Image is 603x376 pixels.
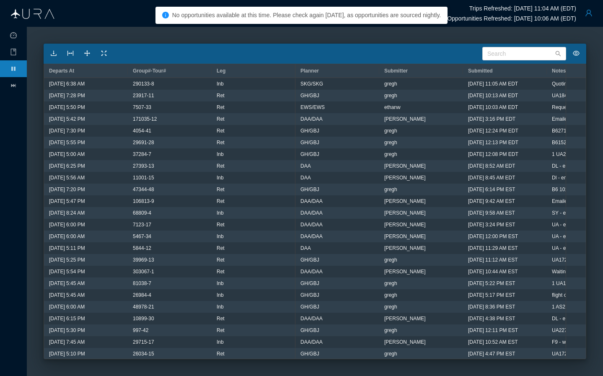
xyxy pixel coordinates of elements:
[300,125,319,136] span: GH/GBJ
[300,254,319,265] span: GH/GBJ
[133,219,151,230] span: 7123-17
[49,102,85,113] span: [DATE] 5:50 PM
[384,231,426,242] span: [PERSON_NAME]
[468,278,515,289] span: [DATE] 5:22 PM EST
[384,196,426,207] span: [PERSON_NAME]
[49,278,85,289] span: [DATE] 5:45 AM
[384,278,397,289] span: gregh
[133,231,151,242] span: 5467-34
[49,125,85,136] span: [DATE] 7:30 PM
[133,207,151,218] span: 68809-4
[384,348,397,359] span: gregh
[300,266,323,277] span: DAA/DAA
[133,313,154,324] span: 10899-30
[133,290,151,301] span: 26984-4
[300,68,319,74] span: Planner
[300,161,311,171] span: DAA
[49,290,85,301] span: [DATE] 5:45 AM
[217,114,225,124] span: Ret
[97,47,111,60] button: icon: fullscreen
[49,196,85,207] span: [DATE] 5:47 PM
[300,325,319,336] span: GH/GBJ
[133,278,151,289] span: 81038-7
[469,5,576,12] h6: Trips Refreshed: [DATE] 11:04 AM (EDT)
[300,102,325,113] span: EWS/EWS
[11,9,54,19] img: Aura Logo
[468,254,518,265] span: [DATE] 11:12 AM EST
[49,68,74,74] span: Departs At
[384,149,397,160] span: gregh
[47,47,60,60] button: icon: download
[555,51,561,57] i: icon: search
[468,149,518,160] span: [DATE] 12:08 PM EDT
[384,125,397,136] span: gregh
[133,348,154,359] span: 26034-15
[384,290,397,301] span: gregh
[468,196,515,207] span: [DATE] 9:42 AM EST
[133,125,151,136] span: 4054-41
[468,243,518,254] span: [DATE] 11:29 AM EST
[300,207,323,218] span: DAA/DAA
[49,184,85,195] span: [DATE] 7:20 PM
[384,90,397,101] span: gregh
[468,266,518,277] span: [DATE] 10:44 AM EST
[300,137,319,148] span: GH/GBJ
[300,78,323,89] span: SKG/SKG
[384,207,426,218] span: [PERSON_NAME]
[80,47,94,60] button: icon: drag
[217,337,224,347] span: Inb
[468,337,518,347] span: [DATE] 10:52 AM EST
[133,90,154,101] span: 23917-11
[300,337,323,347] span: DAA/DAA
[384,184,397,195] span: gregh
[217,90,225,101] span: Ret
[49,114,85,124] span: [DATE] 5:42 PM
[217,207,224,218] span: Inb
[384,313,426,324] span: [PERSON_NAME]
[133,172,154,183] span: 11001-15
[133,184,154,195] span: 47344-48
[384,68,408,74] span: Submitter
[217,172,224,183] span: Inb
[217,254,225,265] span: Ret
[217,348,225,359] span: Ret
[49,337,85,347] span: [DATE] 7:45 AM
[133,243,151,254] span: 5844-12
[384,78,397,89] span: gregh
[468,348,515,359] span: [DATE] 4:47 PM EST
[133,78,154,89] span: 290133-8
[468,207,515,218] span: [DATE] 9:58 AM EST
[217,149,224,160] span: Inb
[217,278,224,289] span: Inb
[300,172,311,183] span: DAA
[384,243,426,254] span: [PERSON_NAME]
[384,137,397,148] span: gregh
[49,313,85,324] span: [DATE] 6:15 PM
[133,68,166,74] span: Group#-Tour#
[300,231,323,242] span: DAA/DAA
[300,219,323,230] span: DAA/DAA
[49,172,85,183] span: [DATE] 5:56 AM
[10,49,17,55] i: icon: book
[300,348,319,359] span: GH/GBJ
[384,172,426,183] span: [PERSON_NAME]
[468,301,515,312] span: [DATE] 8:36 PM EST
[552,68,566,74] span: Notes
[217,184,225,195] span: Ret
[384,325,397,336] span: gregh
[172,12,441,18] span: No opportunities available at this time. Please check again [DATE], as opportunities are sourced ...
[133,161,154,171] span: 27393-13
[468,172,515,183] span: [DATE] 8:45 AM EDT
[49,325,85,336] span: [DATE] 5:30 PM
[552,290,587,301] span: flight on request
[49,78,85,89] span: [DATE] 6:38 AM
[217,161,225,171] span: Ret
[468,114,515,124] span: [DATE] 3:16 PM EDT
[384,102,401,113] span: ethanw
[300,278,319,289] span: GH/GBJ
[300,114,323,124] span: DAA/DAA
[580,5,597,21] button: icon: user
[217,137,225,148] span: Ret
[133,149,151,160] span: 37284-7
[217,196,225,207] span: Ret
